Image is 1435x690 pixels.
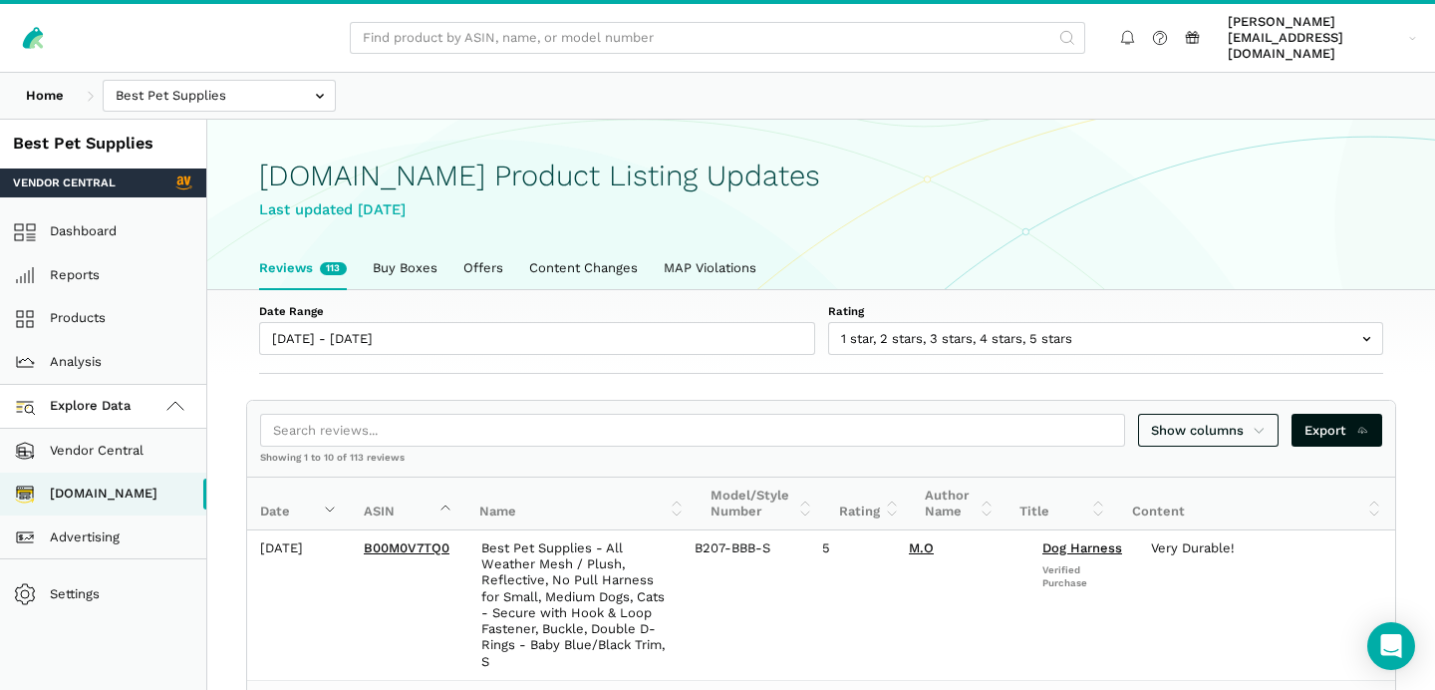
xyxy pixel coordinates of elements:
a: Reviews113 [246,247,360,289]
th: Model/Style Number: activate to sort column ascending [698,478,826,530]
div: Showing 1 to 10 of 113 reviews [247,451,1395,477]
span: [PERSON_NAME][EMAIL_ADDRESS][DOMAIN_NAME] [1228,14,1402,63]
a: Home [13,80,77,113]
th: Rating: activate to sort column ascending [826,478,913,530]
span: Export [1304,421,1369,441]
th: Content: activate to sort column ascending [1119,478,1395,530]
th: ASIN: activate to sort column ascending [351,478,466,530]
input: Search reviews... [260,414,1125,447]
td: Best Pet Supplies - All Weather Mesh / Plush, Reflective, No Pull Harness for Small, Medium Dogs,... [468,530,682,680]
a: Show columns [1138,414,1280,447]
div: Last updated [DATE] [259,198,1383,221]
input: Find product by ASIN, name, or model number [350,22,1085,55]
a: MAP Violations [651,247,769,289]
div: Open Intercom Messenger [1367,622,1415,670]
span: Vendor Central [13,174,116,190]
input: 1 star, 2 stars, 3 stars, 4 stars, 5 stars [828,322,1384,355]
a: Content Changes [516,247,651,289]
th: Name: activate to sort column ascending [466,478,698,530]
th: Title: activate to sort column ascending [1006,478,1119,530]
a: Offers [450,247,516,289]
div: Best Pet Supplies [13,133,193,156]
a: B00M0V7TQ0 [364,540,449,555]
span: Explore Data [20,395,132,419]
h1: [DOMAIN_NAME] Product Listing Updates [259,160,1383,192]
input: Best Pet Supplies [103,80,336,113]
th: Date: activate to sort column ascending [247,478,351,530]
a: Export [1291,414,1382,447]
th: Author Name: activate to sort column ascending [912,478,1006,530]
a: Buy Boxes [360,247,450,289]
a: M.O [909,540,934,555]
td: B207-BBB-S [682,530,809,680]
span: Verified Purchase [1042,563,1125,589]
td: [DATE] [247,530,351,680]
td: 5 [809,530,896,680]
div: Very Durable! [1151,540,1382,556]
label: Rating [828,303,1384,319]
a: [PERSON_NAME][EMAIL_ADDRESS][DOMAIN_NAME] [1222,11,1423,66]
label: Date Range [259,303,815,319]
span: New reviews in the last week [320,262,347,275]
span: Show columns [1151,421,1267,441]
a: Dog Harness [1042,540,1122,555]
